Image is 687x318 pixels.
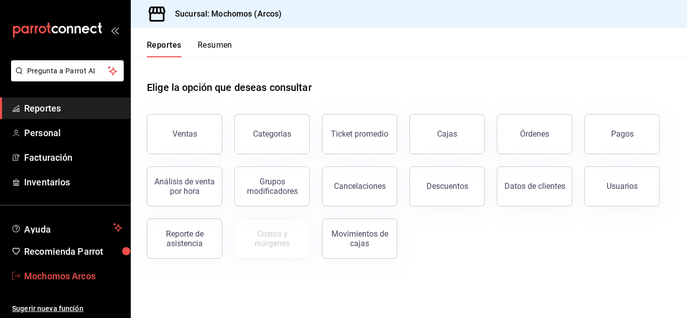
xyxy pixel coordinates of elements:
[24,101,122,115] span: Reportes
[24,269,122,283] span: Mochomos Arcos
[241,177,303,196] div: Grupos modificadores
[147,40,232,57] div: navigation tabs
[331,129,388,139] div: Ticket promedio
[173,129,197,139] div: Ventas
[607,181,638,191] div: Usuarios
[253,129,291,139] div: Categorías
[334,181,386,191] div: Cancelaciones
[234,219,310,259] button: Contrata inventarios para ver este reporte
[111,26,119,34] button: open_drawer_menu
[437,128,458,140] div: Cajas
[497,114,572,154] button: Órdenes
[24,151,122,164] span: Facturación
[147,166,222,206] button: Análisis de venta por hora
[153,229,216,248] div: Reporte de asistencia
[27,66,108,76] span: Pregunta a Parrot AI
[12,303,122,314] span: Sugerir nueva función
[147,40,182,57] button: Reportes
[497,166,572,206] button: Datos de clientes
[147,80,312,95] h1: Elige la opción que deseas consultar
[322,114,397,154] button: Ticket promedio
[322,166,397,206] button: Cancelaciones
[234,114,310,154] button: Categorías
[167,8,282,20] h3: Sucursal: Mochomos (Arcos)
[328,229,391,248] div: Movimientos de cajas
[7,73,124,83] a: Pregunta a Parrot AI
[11,60,124,81] button: Pregunta a Parrot AI
[409,114,485,154] a: Cajas
[611,129,634,139] div: Pagos
[520,129,549,139] div: Órdenes
[504,181,565,191] div: Datos de clientes
[24,222,109,234] span: Ayuda
[584,166,660,206] button: Usuarios
[24,175,122,189] span: Inventarios
[147,114,222,154] button: Ventas
[584,114,660,154] button: Pagos
[147,219,222,259] button: Reporte de asistencia
[322,219,397,259] button: Movimientos de cajas
[24,126,122,140] span: Personal
[153,177,216,196] div: Análisis de venta por hora
[409,166,485,206] button: Descuentos
[234,166,310,206] button: Grupos modificadores
[24,245,122,258] span: Recomienda Parrot
[241,229,303,248] div: Costos y márgenes
[426,181,468,191] div: Descuentos
[198,40,232,57] button: Resumen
